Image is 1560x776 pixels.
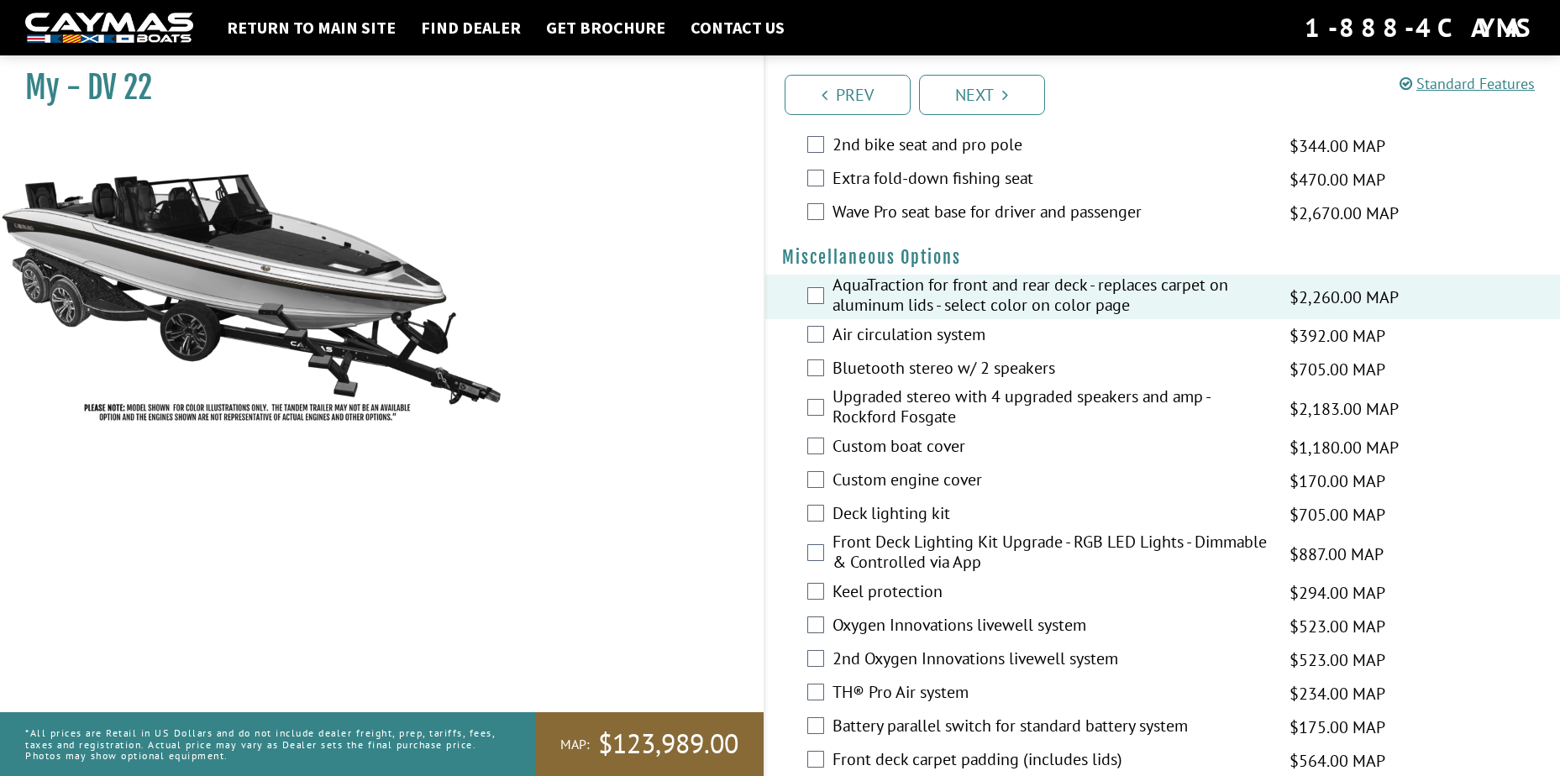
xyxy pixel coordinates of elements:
[1289,396,1399,422] span: $2,183.00 MAP
[833,324,1269,349] label: Air circulation system
[1289,542,1384,567] span: $887.00 MAP
[1289,357,1385,382] span: $705.00 MAP
[833,168,1269,192] label: Extra fold-down fishing seat
[833,275,1269,319] label: AquaTraction for front and rear deck - replaces carpet on aluminum lids - select color on color page
[833,358,1269,382] label: Bluetooth stereo w/ 2 speakers
[1289,648,1385,673] span: $523.00 MAP
[833,716,1269,740] label: Battery parallel switch for standard battery system
[833,532,1269,576] label: Front Deck Lighting Kit Upgrade - RGB LED Lights - Dimmable & Controlled via App
[25,719,497,769] p: *All prices are Retail in US Dollars and do not include dealer freight, prep, tariffs, fees, taxe...
[1289,134,1385,159] span: $344.00 MAP
[833,581,1269,606] label: Keel protection
[560,736,590,753] span: MAP:
[833,615,1269,639] label: Oxygen Innovations livewell system
[1289,715,1385,740] span: $175.00 MAP
[833,386,1269,431] label: Upgraded stereo with 4 upgraded speakers and amp - Rockford Fosgate
[1289,435,1399,460] span: $1,180.00 MAP
[218,17,404,39] a: Return to main site
[1289,323,1385,349] span: $392.00 MAP
[412,17,529,39] a: Find Dealer
[535,712,764,776] a: MAP:$123,989.00
[833,503,1269,527] label: Deck lighting kit
[833,648,1269,673] label: 2nd Oxygen Innovations livewell system
[1289,614,1385,639] span: $523.00 MAP
[785,75,911,115] a: Prev
[833,469,1269,494] label: Custom engine cover
[25,69,722,107] h1: My - DV 22
[1289,469,1385,494] span: $170.00 MAP
[782,247,1544,268] h4: Miscellaneous Options
[1289,167,1385,192] span: $470.00 MAP
[833,134,1269,159] label: 2nd bike seat and pro pole
[538,17,674,39] a: Get Brochure
[1289,748,1385,773] span: $564.00 MAP
[833,202,1269,226] label: Wave Pro seat base for driver and passenger
[919,75,1045,115] a: Next
[833,436,1269,460] label: Custom boat cover
[682,17,793,39] a: Contact Us
[25,13,193,44] img: white-logo-c9c8dbefe5ff5ceceb0f0178aa75bf4bb51f6bca0971e226c86eb53dfe498488.png
[1400,74,1535,93] a: Standard Features
[1289,580,1385,606] span: $294.00 MAP
[833,749,1269,773] label: Front deck carpet padding (includes lids)
[1289,201,1399,226] span: $2,670.00 MAP
[1289,681,1385,706] span: $234.00 MAP
[1305,9,1535,46] div: 1-888-4CAYMAS
[598,726,738,762] span: $123,989.00
[1289,502,1385,527] span: $705.00 MAP
[833,682,1269,706] label: TH® Pro Air system
[1289,285,1399,310] span: $2,260.00 MAP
